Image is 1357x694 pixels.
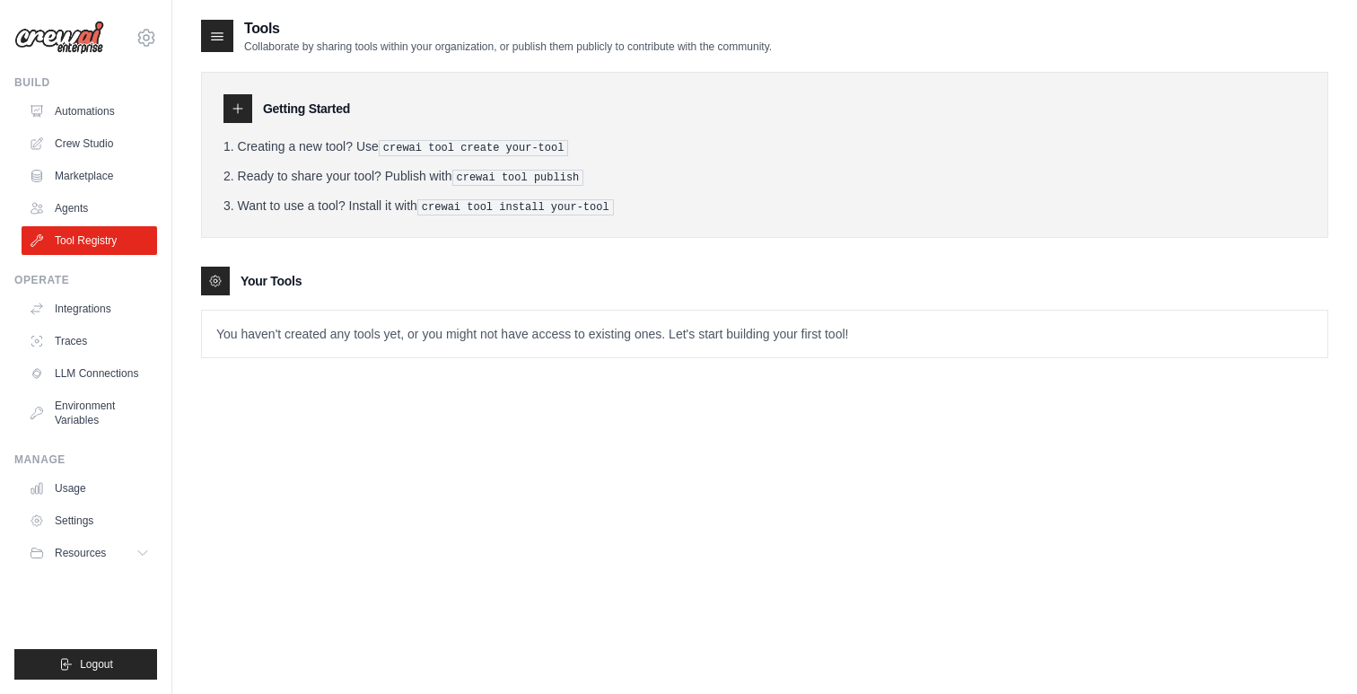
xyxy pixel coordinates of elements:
div: Operate [14,273,157,287]
h3: Your Tools [241,272,302,290]
span: Logout [80,657,113,672]
a: Settings [22,506,157,535]
p: Collaborate by sharing tools within your organization, or publish them publicly to contribute wit... [244,40,772,54]
a: Environment Variables [22,391,157,435]
h3: Getting Started [263,100,350,118]
li: Want to use a tool? Install it with [223,197,1306,215]
a: Usage [22,474,157,503]
a: Crew Studio [22,129,157,158]
pre: crewai tool create your-tool [379,140,569,156]
h2: Tools [244,18,772,40]
button: Logout [14,649,157,680]
a: Tool Registry [22,226,157,255]
a: Marketplace [22,162,157,190]
p: You haven't created any tools yet, or you might not have access to existing ones. Let's start bui... [202,311,1327,357]
pre: crewai tool install your-tool [417,199,614,215]
button: Resources [22,539,157,567]
div: Manage [14,452,157,467]
pre: crewai tool publish [452,170,584,186]
li: Ready to share your tool? Publish with [223,167,1306,186]
div: Build [14,75,157,90]
a: Integrations [22,294,157,323]
span: Resources [55,546,106,560]
li: Creating a new tool? Use [223,137,1306,156]
a: Automations [22,97,157,126]
a: LLM Connections [22,359,157,388]
img: Logo [14,21,104,55]
a: Agents [22,194,157,223]
a: Traces [22,327,157,356]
